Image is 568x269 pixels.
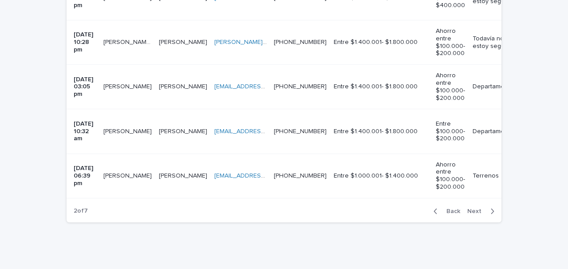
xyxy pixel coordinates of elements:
[159,37,209,46] p: [PERSON_NAME]
[214,39,460,45] a: [PERSON_NAME][EMAIL_ADDRESS][PERSON_NAME][PERSON_NAME][DOMAIN_NAME]
[334,172,429,180] p: Entre $1.000.001- $1.400.000
[274,83,327,90] a: [PHONE_NUMBER]
[473,128,517,135] p: Departamentos
[334,39,429,46] p: Entre $1.400.001- $1.800.000
[473,83,517,91] p: Departamentos
[214,83,315,90] a: [EMAIL_ADDRESS][DOMAIN_NAME]
[67,200,95,222] p: 2 of 7
[74,165,96,187] p: [DATE] 06:39 pm
[274,39,327,45] a: [PHONE_NUMBER]
[103,37,154,46] p: Franco Javier Vega
[274,128,327,134] a: [PHONE_NUMBER]
[214,173,315,179] a: [EMAIL_ADDRESS][DOMAIN_NAME]
[159,81,209,91] p: [PERSON_NAME]
[334,83,429,91] p: Entre $1.400.001- $1.800.000
[473,172,517,180] p: Terrenos
[436,28,465,57] p: Ahorro entre $100.000- $200.000
[74,31,96,53] p: [DATE] 10:28 pm
[473,35,517,50] p: Todavía no estoy seguro
[103,126,154,135] p: [PERSON_NAME]
[159,126,209,135] p: [PERSON_NAME]
[467,208,487,214] span: Next
[103,170,154,180] p: [PERSON_NAME]
[74,120,96,142] p: [DATE] 10:32 am
[464,207,501,215] button: Next
[436,161,465,191] p: Ahorro entre $100.000- $200.000
[214,128,315,134] a: [EMAIL_ADDRESS][DOMAIN_NAME]
[436,120,465,142] p: Entre $100.000- $200.000
[274,173,327,179] a: [PHONE_NUMBER]
[436,72,465,102] p: Ahorro entre $100.000- $200.000
[159,170,209,180] p: [PERSON_NAME]
[426,207,464,215] button: Back
[441,208,460,214] span: Back
[103,81,154,91] p: Daniela Amigo
[334,128,429,135] p: Entre $1.400.001- $1.800.000
[74,76,96,98] p: [DATE] 03:05 pm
